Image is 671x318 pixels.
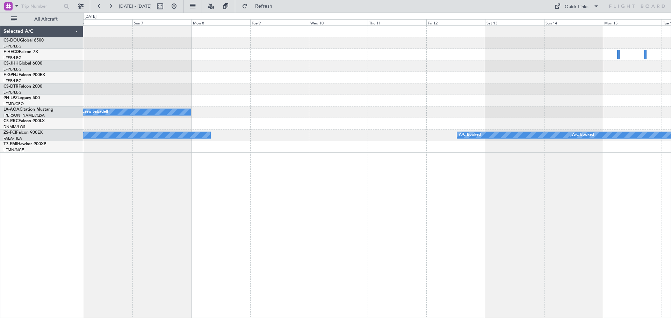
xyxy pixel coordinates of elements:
span: CS-DOU [3,38,20,43]
button: Quick Links [551,1,603,12]
a: LFMN/NCE [3,147,24,153]
a: DNMM/LOS [3,124,25,130]
a: LFPB/LBG [3,67,22,72]
div: Sun 14 [544,19,603,25]
a: LX-AOACitation Mustang [3,108,53,112]
span: CS-DTR [3,84,19,89]
div: Sun 7 [132,19,191,25]
span: LX-AOA [3,108,20,112]
span: All Aircraft [18,17,74,22]
a: CS-DTRFalcon 2000 [3,84,42,89]
a: T7-EMIHawker 900XP [3,142,46,146]
div: Quick Links [565,3,589,10]
span: F-GPNJ [3,73,19,77]
a: CS-JHHGlobal 6000 [3,61,42,66]
input: Trip Number [21,1,62,12]
span: [DATE] - [DATE] [119,3,152,9]
span: Refresh [249,4,279,9]
a: LFPB/LBG [3,90,22,95]
a: CS-DOUGlobal 6500 [3,38,44,43]
div: Mon 8 [192,19,250,25]
div: No Crew Sabadell [75,107,108,117]
a: ZS-FCIFalcon 900EX [3,131,43,135]
button: All Aircraft [8,14,76,25]
a: LFPB/LBG [3,44,22,49]
div: Sat 13 [485,19,544,25]
div: [DATE] [85,14,96,20]
div: Mon 15 [603,19,662,25]
a: [PERSON_NAME]/QSA [3,113,45,118]
span: CS-RRC [3,119,19,123]
span: F-HECD [3,50,19,54]
div: Fri 12 [426,19,485,25]
a: 9H-LPZLegacy 500 [3,96,40,100]
span: T7-EMI [3,142,17,146]
span: 9H-LPZ [3,96,17,100]
div: Wed 10 [309,19,368,25]
a: LFPB/LBG [3,55,22,60]
div: A/C Booked [459,130,481,140]
a: CS-RRCFalcon 900LX [3,119,45,123]
button: Refresh [239,1,281,12]
div: Sat 6 [74,19,132,25]
a: FALA/HLA [3,136,22,141]
div: Tue 9 [250,19,309,25]
a: F-HECDFalcon 7X [3,50,38,54]
a: LFPB/LBG [3,78,22,83]
span: ZS-FCI [3,131,16,135]
a: F-GPNJFalcon 900EX [3,73,45,77]
div: A/C Booked [572,130,594,140]
div: Thu 11 [368,19,426,25]
span: CS-JHH [3,61,19,66]
a: LFMD/CEQ [3,101,24,106]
